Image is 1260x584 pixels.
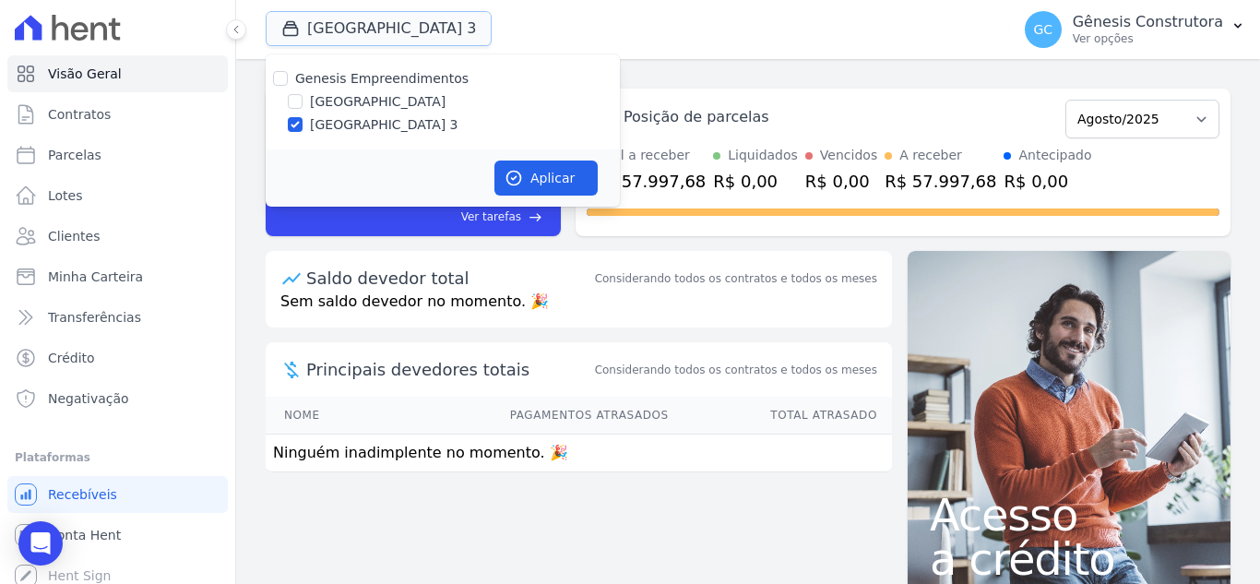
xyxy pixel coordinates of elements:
[670,397,892,435] th: Total Atrasado
[48,65,122,83] span: Visão Geral
[266,11,492,46] button: [GEOGRAPHIC_DATA] 3
[1018,146,1091,165] div: Antecipado
[48,105,111,124] span: Contratos
[266,397,377,435] th: Nome
[377,397,669,435] th: Pagamentos Atrasados
[7,177,228,214] a: Lotes
[595,362,877,378] span: Considerando todos os contratos e todos os meses
[48,146,101,164] span: Parcelas
[594,169,706,194] div: R$ 57.997,68
[930,493,1208,537] span: Acesso
[48,186,83,205] span: Lotes
[461,209,521,225] span: Ver tarefas
[48,485,117,504] span: Recebíveis
[820,146,877,165] div: Vencidos
[334,209,542,225] a: Ver tarefas east
[266,291,892,328] p: Sem saldo devedor no momento. 🎉
[529,210,542,224] span: east
[48,227,100,245] span: Clientes
[310,115,458,135] label: [GEOGRAPHIC_DATA] 3
[48,268,143,286] span: Minha Carteira
[7,96,228,133] a: Contratos
[624,106,769,128] div: Posição de parcelas
[713,169,798,194] div: R$ 0,00
[7,137,228,173] a: Parcelas
[899,146,962,165] div: A receber
[728,146,798,165] div: Liquidados
[15,447,220,469] div: Plataformas
[1010,4,1260,55] button: GC Gênesis Construtora Ver opções
[266,435,892,472] td: Ninguém inadimplente no momento. 🎉
[48,526,121,544] span: Conta Hent
[306,357,591,382] span: Principais devedores totais
[805,169,877,194] div: R$ 0,00
[494,161,598,196] button: Aplicar
[7,299,228,336] a: Transferências
[1073,13,1223,31] p: Gênesis Construtora
[7,476,228,513] a: Recebíveis
[7,55,228,92] a: Visão Geral
[18,521,63,566] div: Open Intercom Messenger
[295,71,469,86] label: Genesis Empreendimentos
[7,380,228,417] a: Negativação
[7,258,228,295] a: Minha Carteira
[1073,31,1223,46] p: Ver opções
[7,218,228,255] a: Clientes
[48,349,95,367] span: Crédito
[595,270,877,287] div: Considerando todos os contratos e todos os meses
[594,146,706,165] div: Total a receber
[48,308,141,327] span: Transferências
[930,537,1208,581] span: a crédito
[1004,169,1091,194] div: R$ 0,00
[310,92,446,112] label: [GEOGRAPHIC_DATA]
[48,389,129,408] span: Negativação
[1033,23,1052,36] span: GC
[7,340,228,376] a: Crédito
[7,517,228,554] a: Conta Hent
[306,266,591,291] div: Saldo devedor total
[885,169,996,194] div: R$ 57.997,68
